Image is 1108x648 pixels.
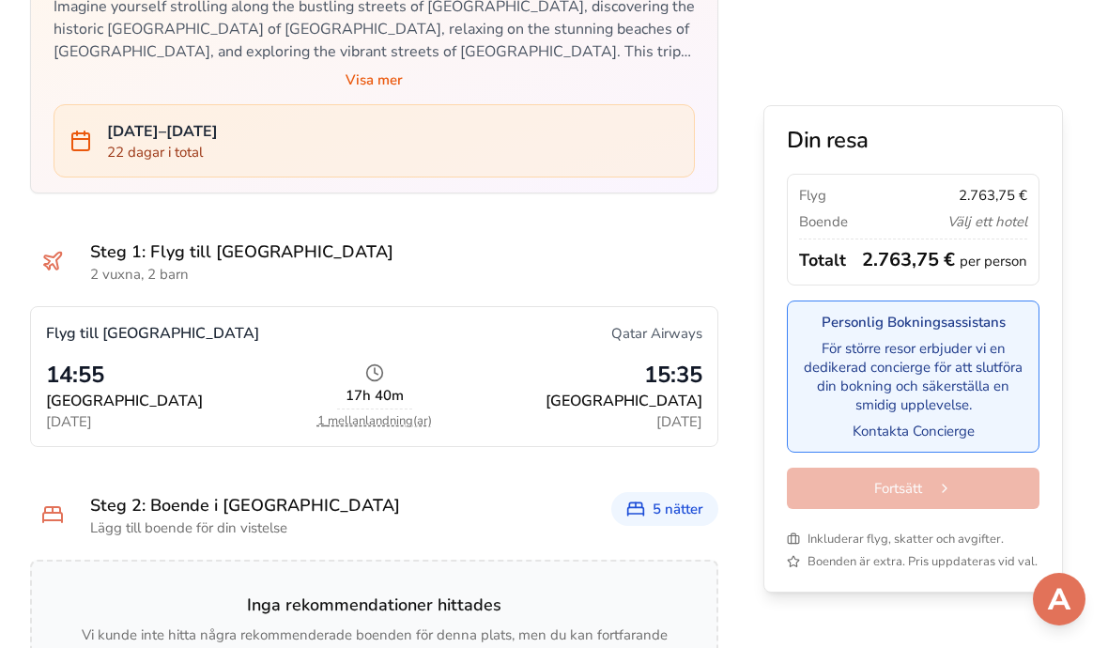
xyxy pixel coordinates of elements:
button: Kontakta Concierge [853,422,975,440]
p: 17h 40m [346,386,404,405]
p: Totalt [799,247,846,273]
p: Personlig Bokningsassistans [799,313,1027,332]
p: Välj ett hotel [947,212,1027,231]
p: [GEOGRAPHIC_DATA] [447,390,703,412]
h3: Steg 1: Flyg till [GEOGRAPHIC_DATA] [90,239,393,265]
h4: Flyg till [GEOGRAPHIC_DATA] [46,322,259,345]
img: Support [1037,577,1082,622]
p: 22 dagar i total [107,143,218,162]
p: 14:55 [46,360,302,390]
span: 5 nätter [653,500,703,518]
p: 2.763,75 € [959,186,1027,205]
h3: Steg 2: Boende i [GEOGRAPHIC_DATA] [90,492,400,518]
h3: Din resa [787,129,1039,151]
p: [DATE] [46,412,302,431]
p: 2.763,75 € [862,247,1027,273]
span: per person [960,252,1027,270]
span: Inkluderar flyg, skatter och avgifter. [808,532,1004,547]
button: Visa mer [54,70,695,89]
p: 15:35 [447,360,703,390]
p: Lägg till boende för din vistelse [90,518,400,537]
p: Flyg [799,186,826,205]
span: Boenden är extra. Pris uppdateras vid val. [808,554,1038,569]
p: [GEOGRAPHIC_DATA] [46,390,302,412]
button: 1 mellanlandning(ar) [317,413,432,428]
button: Open support chat [1033,573,1085,625]
p: För större resor erbjuder vi en dedikerad concierge för att slutföra din bokning och säkerställa ... [799,339,1027,414]
h3: Inga rekommendationer hittades [62,592,686,618]
span: Qatar Airways [611,324,702,343]
p: Boende [799,212,848,231]
p: [DATE] – [DATE] [107,120,218,143]
p: 2 vuxna, 2 barn [90,265,393,284]
p: [DATE] [447,412,703,431]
